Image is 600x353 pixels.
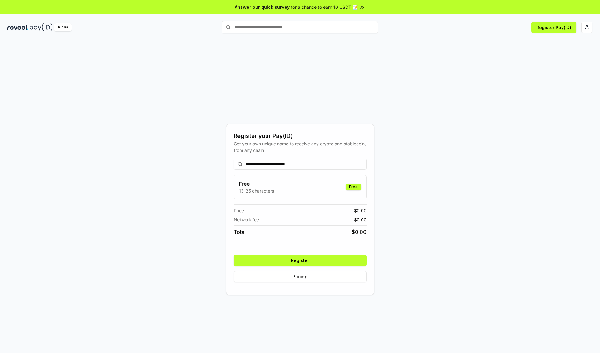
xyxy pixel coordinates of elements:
[235,4,290,10] span: Answer our quick survey
[234,140,367,154] div: Get your own unique name to receive any crypto and stablecoin, from any chain
[234,207,244,214] span: Price
[54,23,72,31] div: Alpha
[354,216,367,223] span: $ 0.00
[354,207,367,214] span: $ 0.00
[234,216,259,223] span: Network fee
[234,228,246,236] span: Total
[239,180,274,188] h3: Free
[352,228,367,236] span: $ 0.00
[234,132,367,140] div: Register your Pay(ID)
[30,23,53,31] img: pay_id
[291,4,358,10] span: for a chance to earn 10 USDT 📝
[7,23,28,31] img: reveel_dark
[531,22,576,33] button: Register Pay(ID)
[346,184,361,190] div: Free
[234,255,367,266] button: Register
[234,271,367,282] button: Pricing
[239,188,274,194] p: 13-25 characters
